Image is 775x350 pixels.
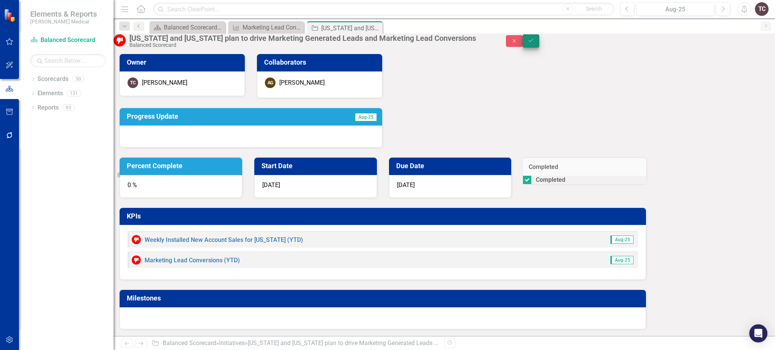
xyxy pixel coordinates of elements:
h3: Milestones [127,294,641,302]
div: Marketing Lead Conversions (YTD) [243,23,302,32]
div: Balanced Scorecard Welcome Page [164,23,223,32]
button: Search [575,4,613,14]
img: Below Target [114,34,126,46]
div: » » [152,339,439,348]
h3: KPIs [127,212,641,220]
div: 131 [67,90,81,97]
h3: Percent Complete [127,162,238,170]
a: Elements [37,89,63,98]
span: Aug-25 [610,235,633,244]
button: Aug-25 [636,2,714,16]
input: Search Below... [30,54,106,67]
span: [DATE] [262,181,280,189]
span: Aug-25 [354,113,377,121]
h3: Completed [529,164,641,170]
a: Weekly Installed New Account Sales for [US_STATE] (YTD) [145,236,303,243]
span: Elements & Reports [30,9,97,19]
img: ClearPoint Strategy [3,8,18,22]
input: Search ClearPoint... [153,3,615,16]
div: Open Intercom Messenger [749,324,767,342]
a: Marketing Lead Conversions (YTD) [230,23,302,32]
div: Aug-25 [639,5,711,14]
div: 93 [62,104,75,111]
a: Balanced Scorecard [30,36,106,45]
img: Below Target [132,235,141,244]
a: Initiatives [219,339,245,347]
div: [PERSON_NAME] [279,79,325,87]
h3: Owner [127,59,240,66]
div: [US_STATE] and [US_STATE] plan to drive Marketing Generated Leads and Marketing Lead Conversions [248,339,522,347]
div: Completed [536,176,565,184]
h3: Collaborators [264,59,378,66]
small: [PERSON_NAME] Medical [30,19,97,25]
a: Balanced Scorecard [163,339,216,347]
a: Scorecards [37,75,68,84]
div: TC [128,77,138,88]
span: Aug-25 [610,256,633,264]
div: [US_STATE] and [US_STATE] plan to drive Marketing Generated Leads and Marketing Lead Conversions [129,34,491,42]
h3: Due Date [396,162,507,170]
a: Marketing Lead Conversions (YTD) [145,257,240,264]
span: [DATE] [397,181,415,189]
h3: Progress Update [127,113,298,120]
div: AG [265,77,275,88]
span: Search [586,6,602,12]
div: [PERSON_NAME] [142,79,187,87]
h3: Start Date [261,162,372,170]
img: Below Target [132,256,141,265]
div: 50 [72,76,84,82]
div: 0 % [120,175,242,198]
a: Balanced Scorecard Welcome Page [151,23,223,32]
div: Balanced Scorecard [129,42,491,48]
button: TC [755,2,769,16]
div: [US_STATE] and [US_STATE] plan to drive Marketing Generated Leads and Marketing Lead Conversions [321,23,381,33]
a: Reports [37,104,59,112]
